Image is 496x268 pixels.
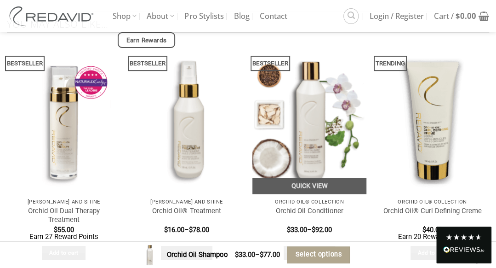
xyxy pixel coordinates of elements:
[383,207,481,216] a: Orchid Oil® Curl Defining Creme
[118,32,175,48] a: Earn Rewards
[252,178,366,194] a: Quick View
[11,199,116,205] p: [PERSON_NAME] and Shine
[276,207,343,216] a: Orchid Oil Conditioner
[343,8,359,23] a: Search
[7,6,99,26] img: REDAVID Salon Products | United States
[235,251,255,259] bdi: 33.00
[130,42,244,194] a: Orchid Oil® Treatment
[456,11,476,21] bdi: 0.00
[443,245,485,256] div: Read All Reviews
[260,251,280,259] bdi: 77.00
[422,226,426,234] span: $
[54,226,74,234] bdi: 55.00
[252,42,366,194] a: Orchid Oil Conditioner
[434,5,476,28] span: Cart /
[152,207,221,216] a: Orchid Oil® Treatment
[164,226,168,234] span: $
[189,226,193,234] span: $
[296,249,342,260] span: Select options
[376,42,490,194] a: Orchid Oil® Curl Defining Creme
[235,251,239,259] span: $
[445,233,482,241] div: 4.8 Stars
[260,251,263,259] span: $
[252,42,366,194] img: REDAVID Orchid Oil Conditioner
[29,233,98,241] span: Earn 27 Reward Points
[138,243,358,267] div: –
[436,227,491,263] div: Read All Reviews
[134,227,239,233] span: –
[380,199,485,205] p: Orchid Oil® Collection
[376,42,490,194] img: REDAVID Orchid Oil Curl Defining Creme
[7,42,121,194] img: REDAVID Orchid Oil Dual Therapy ~ Award Winning Curl Care
[312,226,315,234] span: $
[7,42,121,194] a: Orchid Oil Dual Therapy Treatment
[139,245,160,265] img: REDAVID Orchid Oil Shampoo
[287,226,307,234] bdi: 33.00
[134,199,239,205] p: [PERSON_NAME] and Shine
[312,226,332,234] bdi: 92.00
[456,11,460,21] span: $
[167,251,228,259] strong: Orchid Oil Shampoo
[398,233,467,241] span: Earn 20 Reward Points
[130,42,244,194] img: REDAVID Orchid Oil Treatment 90ml
[257,227,362,233] span: –
[11,207,116,225] a: Orchid Oil Dual Therapy Treatment
[422,226,442,234] bdi: 40.00
[287,226,291,234] span: $
[126,35,166,46] span: Earn Rewards
[257,199,362,205] p: Orchid Oil® Collection
[189,226,209,234] bdi: 78.00
[54,226,57,234] span: $
[164,226,184,234] bdi: 16.00
[443,246,485,253] img: REVIEWS.io
[370,5,424,28] span: Login / Register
